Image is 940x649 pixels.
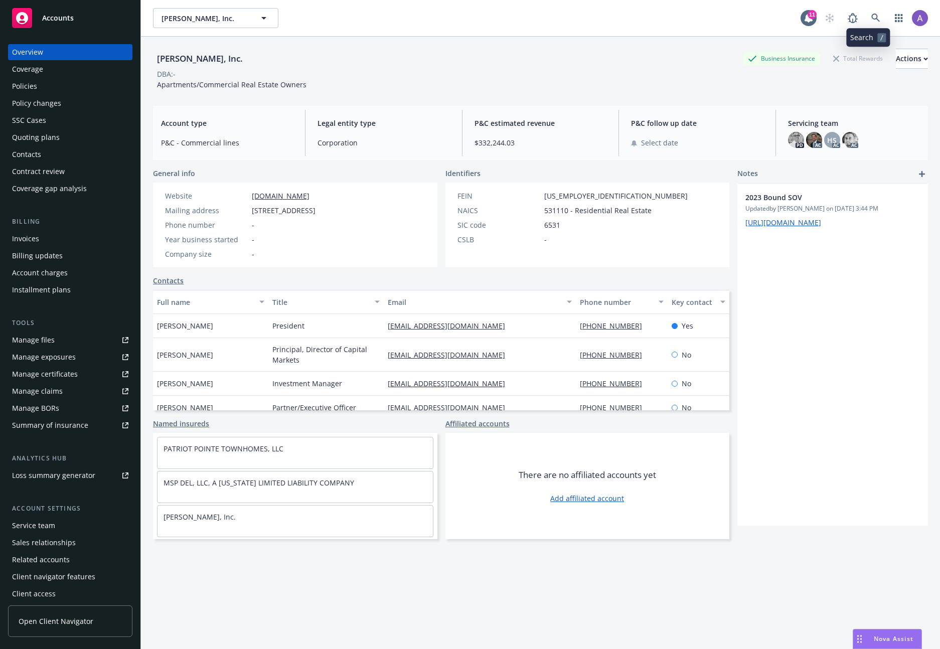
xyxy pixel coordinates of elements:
img: photo [788,132,804,148]
span: Yes [682,320,693,331]
a: [PERSON_NAME], Inc. [164,512,236,522]
span: Notes [737,168,758,180]
a: [EMAIL_ADDRESS][DOMAIN_NAME] [388,321,513,331]
a: [PHONE_NUMBER] [580,350,650,360]
div: Manage files [12,332,55,348]
div: Full name [157,297,253,307]
a: Manage certificates [8,366,132,382]
div: CSLB [457,234,540,245]
a: Policy changes [8,95,132,111]
span: HS [827,135,837,145]
a: [URL][DOMAIN_NAME] [745,218,821,227]
div: NAICS [457,205,540,216]
span: Partner/Executive Officer [272,402,356,413]
a: Overview [8,44,132,60]
span: Nova Assist [874,634,913,643]
div: Manage certificates [12,366,78,382]
div: Summary of insurance [12,417,88,433]
div: 11 [808,10,817,19]
div: Policy changes [12,95,61,111]
span: 531110 - Residential Real Estate [544,205,652,216]
a: Manage exposures [8,349,132,365]
a: Start snowing [820,8,840,28]
div: 2023 Bound SOVUpdatedby [PERSON_NAME] on [DATE] 3:44 PM[URL][DOMAIN_NAME] [737,184,928,236]
div: DBA: - [157,69,176,79]
a: Search [866,8,886,28]
span: [PERSON_NAME] [157,320,213,331]
div: FEIN [457,191,540,201]
span: P&C follow up date [631,118,763,128]
div: Coverage gap analysis [12,181,87,197]
div: Installment plans [12,282,71,298]
a: Billing updates [8,248,132,264]
div: Analytics hub [8,453,132,463]
a: Manage claims [8,383,132,399]
a: Quoting plans [8,129,132,145]
div: Actions [896,49,928,68]
span: Open Client Navigator [19,616,93,626]
a: Client navigator features [8,569,132,585]
div: Manage claims [12,383,63,399]
span: - [252,220,254,230]
div: Phone number [580,297,653,307]
div: Contacts [12,146,41,163]
span: Investment Manager [272,378,342,389]
a: SSC Cases [8,112,132,128]
button: Title [268,290,384,314]
a: [PHONE_NUMBER] [580,321,650,331]
span: $332,244.03 [475,137,606,148]
img: photo [912,10,928,26]
button: Actions [896,49,928,69]
a: Contacts [153,275,184,286]
div: Manage exposures [12,349,76,365]
div: Contract review [12,164,65,180]
div: Billing updates [12,248,63,264]
a: Loss summary generator [8,467,132,483]
span: Identifiers [445,168,481,179]
span: Corporation [318,137,449,148]
div: Drag to move [853,629,866,648]
a: Account charges [8,265,132,281]
span: Principal, Director of Capital Markets [272,344,380,365]
div: Quoting plans [12,129,60,145]
div: Service team [12,518,55,534]
a: PATRIOT POINTE TOWNHOMES, LLC [164,444,283,453]
div: SIC code [457,220,540,230]
div: Email [388,297,561,307]
span: 6531 [544,220,560,230]
span: - [252,249,254,259]
span: Account type [161,118,293,128]
a: MSP DEL, LLC, A [US_STATE] LIMITED LIABILITY COMPANY [164,478,354,488]
span: - [252,234,254,245]
span: No [682,350,691,360]
a: [PHONE_NUMBER] [580,403,650,412]
div: Related accounts [12,552,70,568]
div: Account charges [12,265,68,281]
a: [EMAIL_ADDRESS][DOMAIN_NAME] [388,379,513,388]
div: Year business started [165,234,248,245]
div: Loss summary generator [12,467,95,483]
div: Key contact [672,297,714,307]
a: Contract review [8,164,132,180]
span: - [544,234,547,245]
div: Mailing address [165,205,248,216]
div: Coverage [12,61,43,77]
span: No [682,378,691,389]
a: Policies [8,78,132,94]
span: [STREET_ADDRESS] [252,205,316,216]
div: Tools [8,318,132,328]
a: Affiliated accounts [445,418,510,429]
img: photo [806,132,822,148]
div: Billing [8,217,132,227]
span: [PERSON_NAME] [157,378,213,389]
span: Legal entity type [318,118,449,128]
span: [PERSON_NAME], Inc. [162,13,248,24]
span: There are no affiliated accounts yet [519,469,656,481]
span: Select date [641,137,678,148]
a: Coverage gap analysis [8,181,132,197]
a: Service team [8,518,132,534]
span: No [682,402,691,413]
a: Contacts [8,146,132,163]
a: Accounts [8,4,132,32]
a: add [916,168,928,180]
